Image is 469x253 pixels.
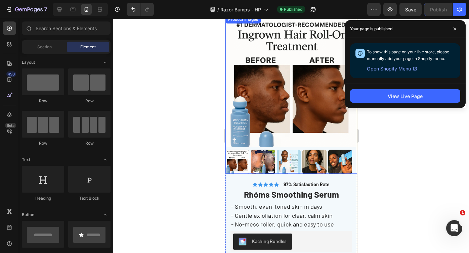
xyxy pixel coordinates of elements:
span: Element [80,44,96,50]
img: KachingBundles.png [13,219,21,227]
span: - Gentle exfoliation for clear, calm skin [6,193,107,200]
div: Row [68,140,111,146]
p: Your page is published [350,26,392,32]
span: Open Shopify Menu [367,65,411,73]
input: Search Sections & Elements [22,21,111,35]
strong: 97% Satisfaction Rate [58,163,104,168]
h1: Rhóms Smoothing Serum [5,169,127,182]
div: Row [68,98,111,104]
div: Undo/Redo [127,3,154,16]
span: Save [405,7,416,12]
div: 450 [6,71,16,77]
div: Beta [5,123,16,128]
span: Toggle open [100,154,111,165]
p: 7 [44,5,47,13]
div: Publish [430,6,447,13]
span: / [217,6,219,13]
button: Kaching Bundles [8,215,67,231]
span: Razor Bumps - HP [220,6,261,13]
iframe: Design area [225,19,357,253]
span: Layout [22,59,35,65]
span: - No-mess roller, quick and easy to use [6,202,109,209]
div: Row [22,98,64,104]
span: Section [37,44,52,50]
button: View Live Page [350,89,460,103]
span: Button [22,212,34,218]
span: Toggle open [100,209,111,220]
div: View Live Page [388,93,423,100]
iframe: Intercom live chat [446,220,462,236]
button: Save [399,3,422,16]
span: - Smooth, even-toned skin in days [6,184,97,191]
div: Text Block [68,195,111,201]
button: Publish [424,3,453,16]
div: Row [22,140,64,146]
button: 7 [3,3,50,16]
span: Text [22,157,30,163]
span: Published [284,6,302,12]
span: 1 [460,210,465,215]
span: To show this page on your live store, please manually add your page in Shopify menu. [367,49,449,61]
span: Toggle open [100,57,111,68]
div: Heading [22,195,64,201]
div: Kaching Bundles [27,219,61,226]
